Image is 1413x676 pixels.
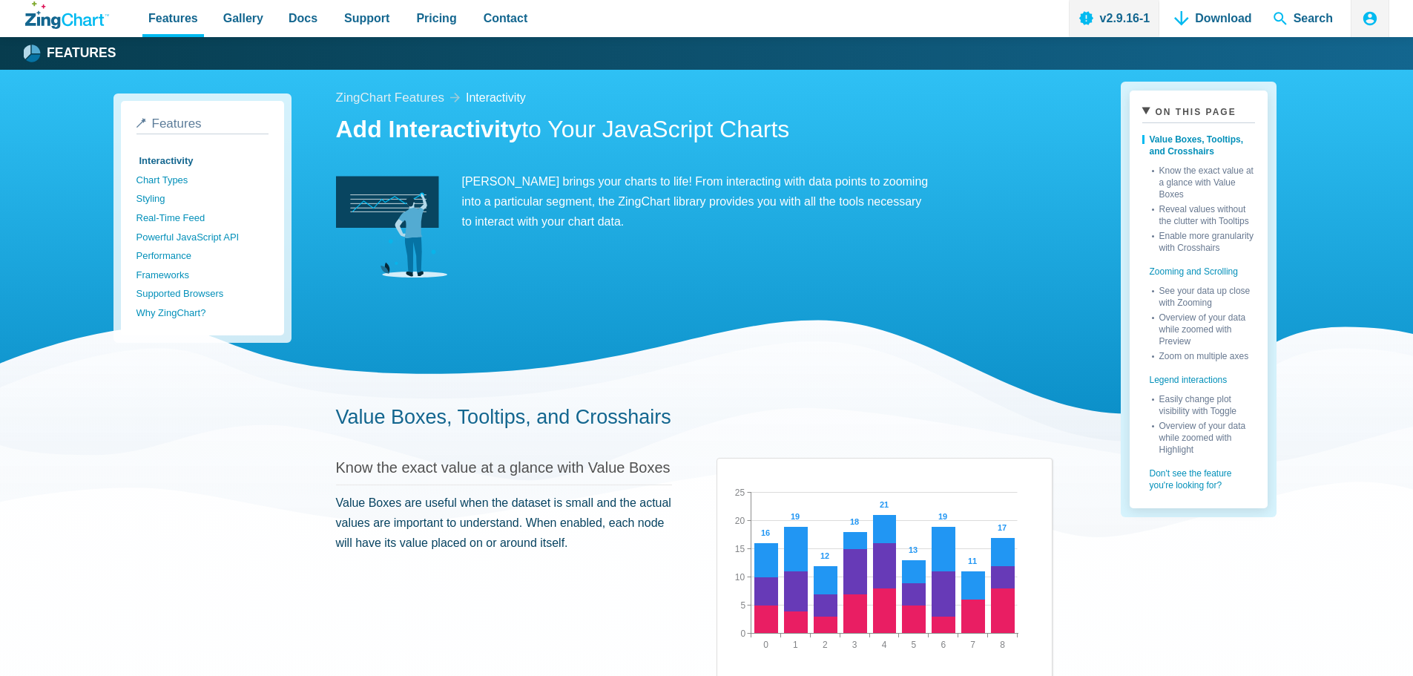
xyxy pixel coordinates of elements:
a: Legend interactions [1142,362,1255,390]
a: Value Boxes, Tooltips, and Crosshairs [1142,129,1255,162]
a: Zoom on multiple axes [1152,347,1255,362]
a: Value Boxes, Tooltips, and Crosshairs [336,406,671,428]
a: Know the exact value at a glance with Value Boxes [336,459,671,476]
span: Support [344,8,389,28]
a: Performance [136,246,269,266]
summary: On This Page [1142,103,1255,123]
p: Value Boxes are useful when the dataset is small and the actual values are important to understan... [336,493,672,554]
strong: Add Interactivity [336,116,522,142]
a: Supported Browsers [136,284,269,303]
a: Overview of your data while zoomed with Highlight [1152,417,1255,456]
span: Docs [289,8,317,28]
span: Contact [484,8,528,28]
a: Reveal values without the clutter with Tooltips [1152,200,1255,227]
a: Easily change plot visibility with Toggle [1152,390,1255,417]
a: Frameworks [136,266,269,285]
a: Real-Time Feed [136,209,269,228]
a: ZingChart Features [336,88,444,109]
span: Pricing [416,8,456,28]
span: Gallery [223,8,263,28]
span: Features [152,117,202,131]
a: Features [136,117,269,134]
a: interactivity [466,88,526,108]
a: Powerful JavaScript API [136,228,269,247]
a: Why ZingChart? [136,303,269,323]
a: Features [25,42,116,65]
a: Interactivity [136,151,269,171]
a: ZingChart Logo. Click to return to the homepage [25,1,109,29]
p: [PERSON_NAME] brings your charts to life! From interacting with data points to zooming into a par... [336,171,929,232]
a: Styling [136,189,269,209]
img: Interactivity Image [336,171,447,283]
a: Chart Types [136,171,269,190]
span: Features [148,8,198,28]
strong: Features [47,47,116,60]
h1: to Your JavaScript Charts [336,114,1053,148]
a: Don't see the feature you're looking for? [1142,456,1255,496]
a: Zooming and Scrolling [1142,254,1255,282]
a: Enable more granularity with Crosshairs [1152,227,1255,254]
a: Overview of your data while zoomed with Preview [1152,309,1255,347]
a: Know the exact value at a glance with Value Boxes [1152,162,1255,200]
a: See your data up close with Zooming [1152,282,1255,309]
